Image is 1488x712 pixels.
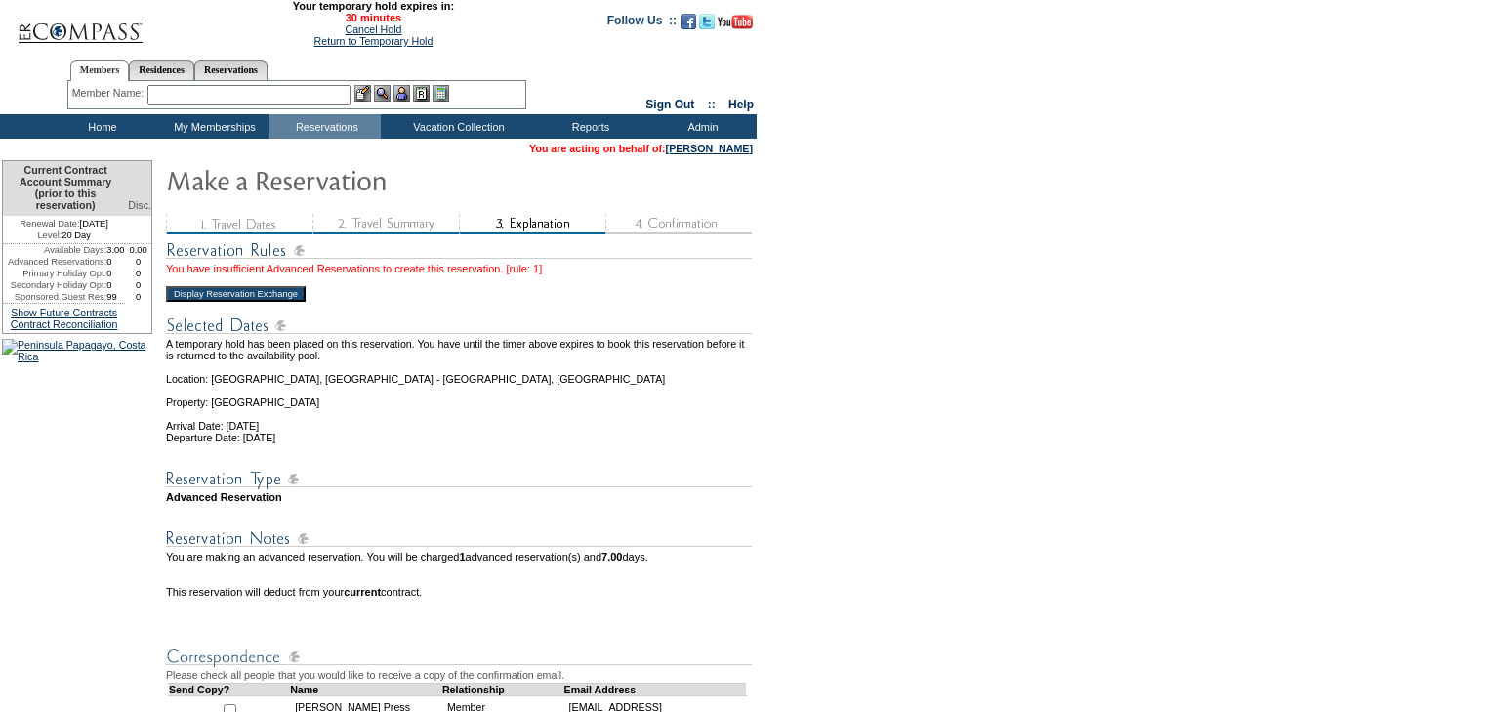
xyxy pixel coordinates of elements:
img: Reservation Type [166,467,752,491]
a: Become our fan on Facebook [681,20,696,31]
td: You are making an advanced reservation. You will be charged advanced reservation(s) and days. [166,551,755,574]
td: 0 [125,256,151,268]
div: Member Name: [72,85,147,102]
td: 0 [125,279,151,291]
img: View [374,85,391,102]
b: 7.00 [601,551,622,563]
td: Relationship [442,683,564,695]
td: 0 [106,268,125,279]
td: My Memberships [156,114,269,139]
td: Admin [644,114,757,139]
td: 0 [125,291,151,303]
img: Reservations [413,85,430,102]
a: Follow us on Twitter [699,20,715,31]
span: Disc. [128,199,151,211]
td: Property: [GEOGRAPHIC_DATA] [166,385,755,408]
td: 0 [106,279,125,291]
img: Impersonate [393,85,410,102]
img: Subscribe to our YouTube Channel [718,15,753,29]
b: current [344,586,381,598]
td: Departure Date: [DATE] [166,432,755,443]
a: Contract Reconciliation [11,318,118,330]
span: :: [708,98,716,111]
td: 0 [125,268,151,279]
span: Renewal Date: [20,218,79,230]
td: Email Address [564,683,747,695]
a: Cancel Hold [345,23,401,35]
td: Send Copy? [169,683,291,695]
div: You have insufficient Advanced Reservations to create this reservation. [rule: 1] [166,263,755,274]
img: step4_state1.gif [605,214,752,234]
td: Available Days: [3,244,106,256]
a: Subscribe to our YouTube Channel [718,20,753,31]
td: Arrival Date: [DATE] [166,408,755,432]
td: Advanced Reservations: [3,256,106,268]
a: Return to Temporary Hold [314,35,434,47]
td: Location: [GEOGRAPHIC_DATA], [GEOGRAPHIC_DATA] - [GEOGRAPHIC_DATA], [GEOGRAPHIC_DATA] [166,361,755,385]
img: Compass Home [17,4,144,44]
td: 99 [106,291,125,303]
img: step3_state2.gif [459,214,605,234]
img: Become our fan on Facebook [681,14,696,29]
a: Help [728,98,754,111]
a: Sign Out [645,98,694,111]
td: Follow Us :: [607,12,677,35]
td: Home [44,114,156,139]
img: subTtlResRules.gif [166,238,752,263]
b: 1 [459,551,465,563]
td: A temporary hold has been placed on this reservation. You have until the timer above expires to b... [166,338,755,361]
a: Members [70,60,130,81]
input: Display Reservation Exchange [166,286,306,302]
img: b_calculator.gif [433,85,449,102]
a: Residences [129,60,194,80]
td: Secondary Holiday Opt: [3,279,106,291]
td: 0.00 [125,244,151,256]
td: 0 [106,256,125,268]
td: Name [290,683,442,695]
a: Reservations [194,60,268,80]
a: Show Future Contracts [11,307,117,318]
span: You are acting on behalf of: [529,143,753,154]
td: This reservation will deduct from your contract. [166,586,755,598]
td: 20 Day [3,230,125,244]
span: Please check all people that you would like to receive a copy of the confirmation email. [166,669,564,681]
img: b_edit.gif [354,85,371,102]
img: step2_state3.gif [312,214,459,234]
span: Level: [37,230,62,241]
span: 30 minutes [153,12,593,23]
img: Peninsula Papagayo, Costa Rica [2,339,152,362]
td: 3.00 [106,244,125,256]
img: Reservation Dates [166,314,752,338]
td: Reports [532,114,644,139]
a: [PERSON_NAME] [666,143,753,154]
img: Reservation Notes [166,526,752,551]
td: Reservations [269,114,381,139]
td: Vacation Collection [381,114,532,139]
td: Advanced Reservation [166,491,755,503]
td: Sponsored Guest Res: [3,291,106,303]
img: Make Reservation [166,160,557,199]
td: Primary Holiday Opt: [3,268,106,279]
td: [DATE] [3,216,125,230]
img: Follow us on Twitter [699,14,715,29]
img: step1_state3.gif [166,214,312,234]
td: Current Contract Account Summary (prior to this reservation) [3,161,125,216]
